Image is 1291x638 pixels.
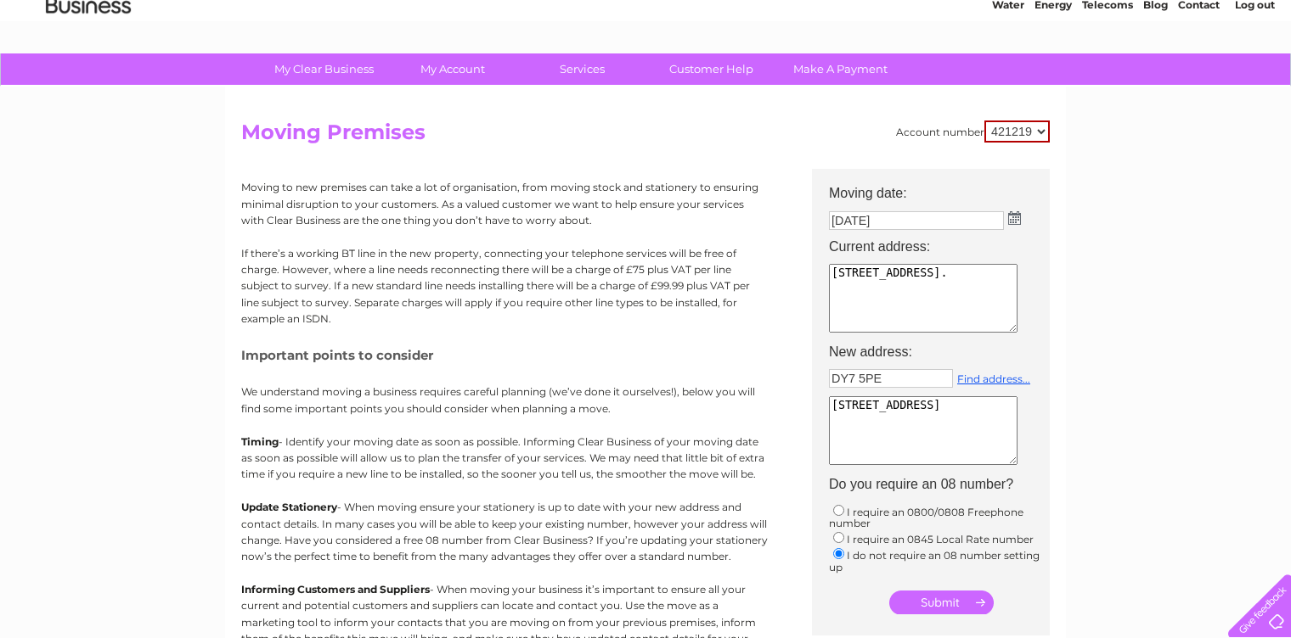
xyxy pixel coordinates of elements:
a: Telecoms [1082,72,1133,85]
td: I require an 0800/0808 Freephone number I require an 0845 Local Rate number I do not require an 0... [820,498,1058,578]
div: Clear Business is a trading name of Verastar Limited (registered in [GEOGRAPHIC_DATA] No. 3667643... [245,9,1048,82]
img: logo.png [45,44,132,96]
b: Informing Customers and Suppliers [241,583,430,596]
a: My Account [383,53,523,85]
th: Moving date: [820,169,1058,206]
h5: Important points to consider [241,348,768,362]
a: Services [512,53,652,85]
th: Do you require an 08 number? [820,472,1058,497]
a: 0333 014 3131 [971,8,1088,30]
p: - When moving ensure your stationery is up to date with your new address and contact details. In ... [241,499,768,564]
img: ... [1008,211,1021,225]
b: Timing [241,435,279,448]
h2: Moving Premises [241,120,1050,153]
a: Log out [1235,72,1275,85]
p: - Identify your moving date as soon as possible. Informing Clear Business of your moving date as ... [241,434,768,483]
th: Current address: [820,234,1058,260]
th: New address: [820,339,1058,365]
a: Customer Help [641,53,781,85]
a: Make A Payment [770,53,910,85]
p: If there’s a working BT line in the new property, connecting your telephone services will be free... [241,245,768,327]
input: Submit [889,590,994,614]
a: Contact [1178,72,1220,85]
a: Water [992,72,1024,85]
b: Update Stationery [241,501,337,513]
div: Account number [896,120,1050,143]
a: My Clear Business [254,53,394,85]
a: Blog [1143,72,1168,85]
a: Find address... [957,372,1030,385]
a: Energy [1034,72,1072,85]
p: Moving to new premises can take a lot of organisation, from moving stock and stationery to ensuri... [241,179,768,228]
p: We understand moving a business requires careful planning (we’ve done it ourselves!), below you w... [241,383,768,416]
